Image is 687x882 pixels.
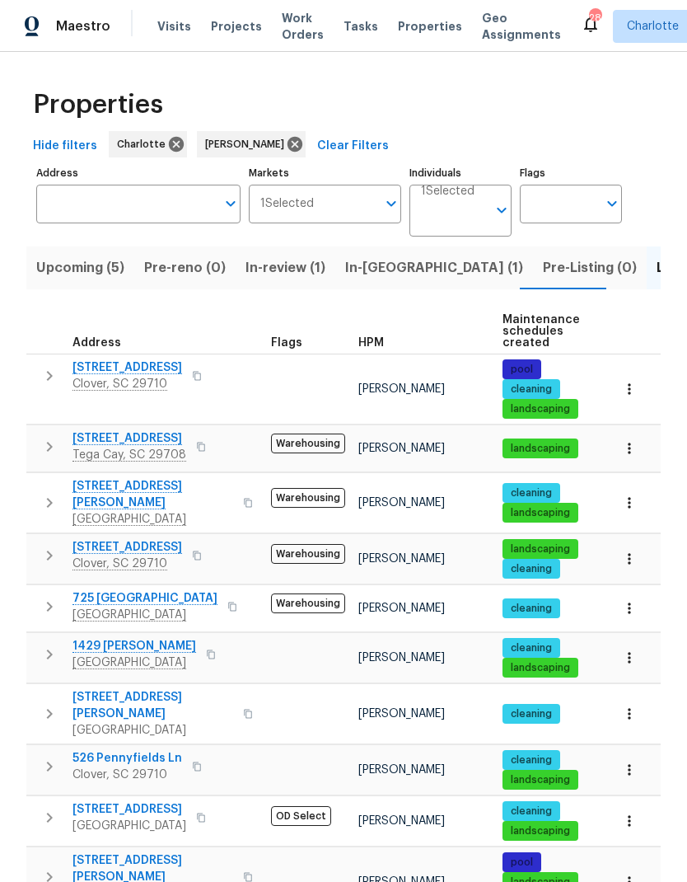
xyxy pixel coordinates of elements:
span: Tasks [343,21,378,32]
span: Projects [211,18,262,35]
span: Pre-reno (0) [144,256,226,279]
span: [PERSON_NAME] [205,136,291,152]
span: 526 Pennyfields Ln [72,750,182,767]
span: Flags [271,337,302,349]
span: Charlotte [117,136,172,152]
span: Properties [398,18,462,35]
span: [GEOGRAPHIC_DATA] [72,818,186,834]
span: pool [504,856,540,870]
span: landscaping [504,442,577,456]
span: Maestro [56,18,110,35]
span: Properties [33,96,163,113]
span: [STREET_ADDRESS][PERSON_NAME] [72,689,233,722]
span: In-[GEOGRAPHIC_DATA] (1) [345,256,523,279]
span: [PERSON_NAME] [358,652,445,664]
label: Individuals [409,168,512,178]
span: landscaping [504,661,577,675]
span: Pre-Listing (0) [543,256,637,279]
span: [GEOGRAPHIC_DATA] [72,722,233,739]
span: [PERSON_NAME] [358,764,445,776]
span: [PERSON_NAME] [358,443,445,454]
div: 28 [589,10,601,26]
span: HPM [358,337,384,349]
button: Open [490,199,513,222]
label: Address [36,168,241,178]
span: landscaping [504,402,577,416]
span: cleaning [504,562,558,576]
span: cleaning [504,753,558,767]
span: In-review (1) [245,256,325,279]
span: Hide filters [33,136,97,157]
span: Address [72,337,121,349]
span: Visits [157,18,191,35]
span: cleaning [504,707,558,721]
span: pool [504,363,540,377]
span: landscaping [504,542,577,556]
span: [PERSON_NAME] [358,497,445,509]
span: landscaping [504,506,577,520]
span: [PERSON_NAME] [358,383,445,395]
span: [PERSON_NAME] [358,708,445,720]
span: Charlotte [627,18,679,35]
span: [PERSON_NAME] [358,603,445,614]
span: Warehousing [271,544,345,564]
span: Geo Assignments [482,10,561,43]
span: 1 Selected [421,185,474,199]
span: Warehousing [271,593,345,613]
span: landscaping [504,773,577,787]
span: Warehousing [271,434,345,453]
span: Work Orders [282,10,324,43]
div: [PERSON_NAME] [197,131,306,157]
span: [STREET_ADDRESS] [72,801,186,818]
span: [PERSON_NAME] [358,815,445,827]
span: cleaning [504,641,558,655]
span: [PERSON_NAME] [358,553,445,565]
span: OD Select [271,806,331,826]
span: Maintenance schedules created [502,314,580,349]
button: Open [219,192,242,215]
span: cleaning [504,602,558,616]
span: cleaning [504,486,558,500]
span: Clover, SC 29710 [72,767,182,783]
button: Open [601,192,624,215]
label: Flags [520,168,622,178]
span: Upcoming (5) [36,256,124,279]
span: cleaning [504,382,558,396]
button: Hide filters [26,131,104,162]
div: Charlotte [109,131,187,157]
button: Open [380,192,403,215]
span: Clear Filters [317,136,389,157]
button: Clear Filters [311,131,395,162]
span: 1 Selected [260,197,314,211]
span: cleaning [504,805,558,819]
span: Warehousing [271,488,345,508]
span: landscaping [504,824,577,838]
label: Markets [249,168,402,178]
